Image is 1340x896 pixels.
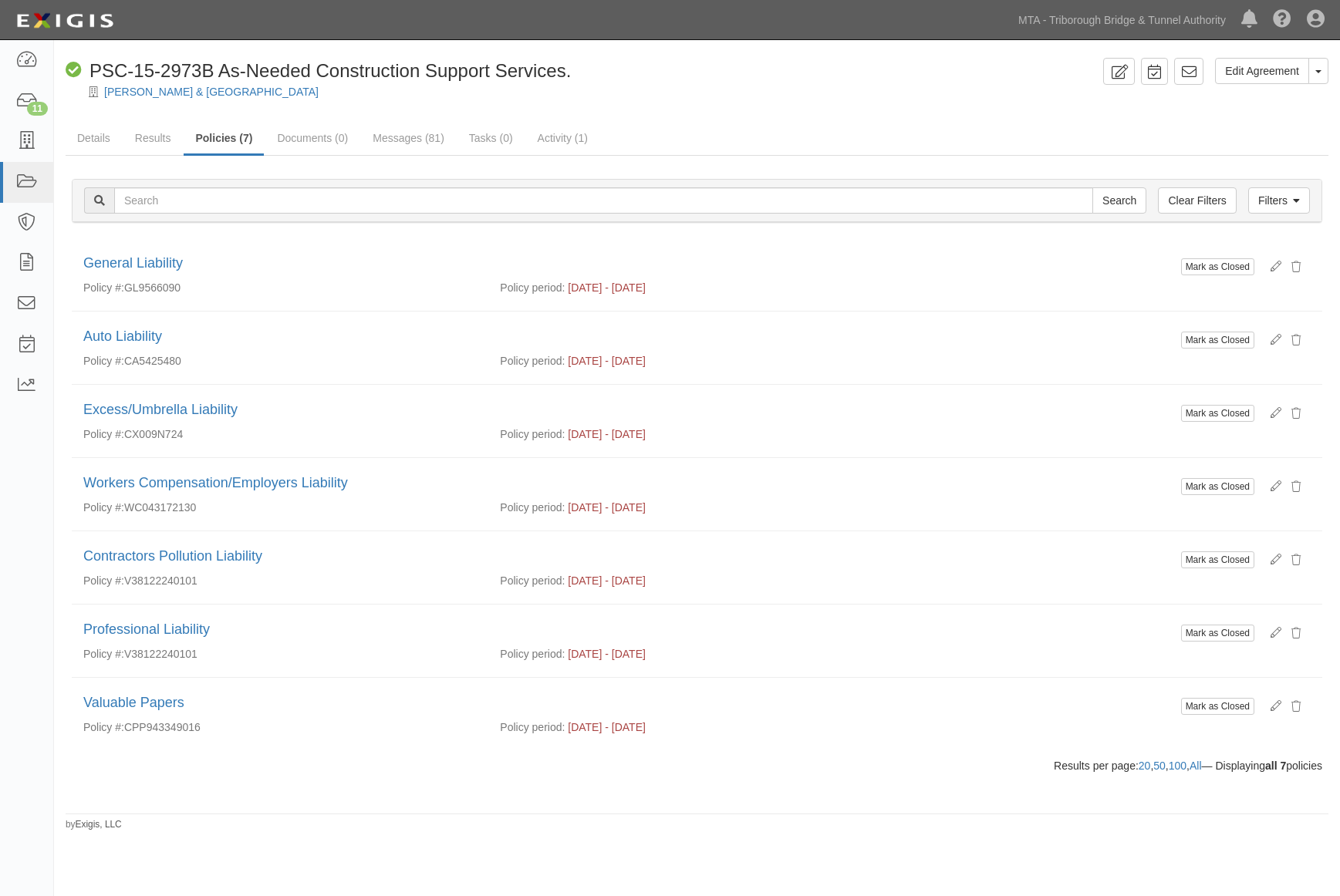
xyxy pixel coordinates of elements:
[1265,760,1286,772] b: all 7
[83,719,124,735] p: Policy #:
[83,646,124,662] p: Policy #:
[60,758,1334,773] div: Results per page: , , , — Displaying policies
[1158,187,1236,214] a: Clear Filters
[72,719,488,735] div: CPP943349016
[1281,693,1311,719] button: Delete Policy
[72,646,488,662] div: V38122240101
[1281,254,1311,280] button: Delete Policy
[72,573,488,588] div: V38122240101
[1190,760,1202,772] a: All
[457,123,525,153] a: Tasks (0)
[89,60,571,81] span: PSC-15-2973B As-Needed Construction Support Services.
[66,62,82,79] i: Compliant
[72,280,488,295] div: GL9566090
[500,280,565,295] p: Policy period:
[1092,187,1146,214] input: Search
[123,123,183,153] a: Results
[568,281,646,294] span: [DATE] - [DATE]
[12,7,118,35] img: logo-5460c22ac91f19d4615b14bd174203de0afe785f0fc80cf4dbbc73dc1793850b.png
[1259,625,1281,640] a: Edit policy
[72,353,488,369] div: CA5425480
[1259,332,1281,347] a: Edit policy
[1259,551,1281,567] a: Edit policy
[1259,258,1281,274] a: Edit policy
[184,123,264,156] a: Policies (7)
[500,353,565,369] p: Policy period:
[1259,405,1281,420] a: Edit policy
[568,428,646,440] span: [DATE] - [DATE]
[265,123,359,153] a: Documents (0)
[1153,760,1166,772] a: 50
[104,86,319,98] a: [PERSON_NAME] & [GEOGRAPHIC_DATA]
[66,58,571,84] div: PSC-15-2973B As-Needed Construction Support Services.
[568,721,646,733] span: [DATE] - [DATE]
[83,548,262,564] a: Contractors Pollution Liability
[526,123,599,153] a: Activity (1)
[1281,620,1311,646] button: Delete Policy
[83,573,124,588] p: Policy #:
[83,475,348,490] a: Workers Compensation/Employers Liability
[72,426,488,442] div: CX009N724
[1181,258,1254,275] button: Mark as Closed
[1011,5,1234,35] a: MTA - Triborough Bridge & Tunnel Authority
[568,574,646,587] span: [DATE] - [DATE]
[1248,187,1310,214] a: Filters
[1281,473,1311,500] button: Delete Policy
[1281,547,1311,573] button: Delete Policy
[83,328,162,344] a: Auto Liability
[1273,11,1291,29] i: Help Center - Complianz
[66,123,122,153] a: Details
[83,280,124,295] p: Policy #:
[568,501,646,514] span: [DATE] - [DATE]
[500,500,565,515] p: Policy period:
[1181,625,1254,642] button: Mark as Closed
[72,500,488,515] div: WC043172130
[500,646,565,662] p: Policy period:
[1139,760,1151,772] a: 20
[1281,327,1311,353] button: Delete Policy
[500,573,565,588] p: Policy period:
[1215,58,1309,84] a: Edit Agreement
[114,187,1093,214] input: Search
[83,500,124,515] p: Policy #:
[27,102,48,116] div: 11
[83,255,183,271] a: General Liability
[76,819,122,830] a: Exigis, LLC
[361,123,456,153] a: Messages (81)
[568,648,646,660] span: [DATE] - [DATE]
[66,818,122,831] small: by
[83,426,124,442] p: Policy #:
[1181,478,1254,495] button: Mark as Closed
[1181,405,1254,422] button: Mark as Closed
[1259,478,1281,493] a: Edit policy
[1281,400,1311,426] button: Delete Policy
[1181,698,1254,715] button: Mark as Closed
[83,402,238,417] a: Excess/Umbrella Liability
[500,719,565,735] p: Policy period:
[1169,760,1186,772] a: 100
[1181,332,1254,349] button: Mark as Closed
[83,695,184,710] a: Valuable Papers
[83,621,210,637] a: Professional Liability
[83,353,124,369] p: Policy #:
[500,426,565,442] p: Policy period:
[1181,551,1254,568] button: Mark as Closed
[1259,698,1281,713] a: Edit policy
[568,355,646,367] span: [DATE] - [DATE]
